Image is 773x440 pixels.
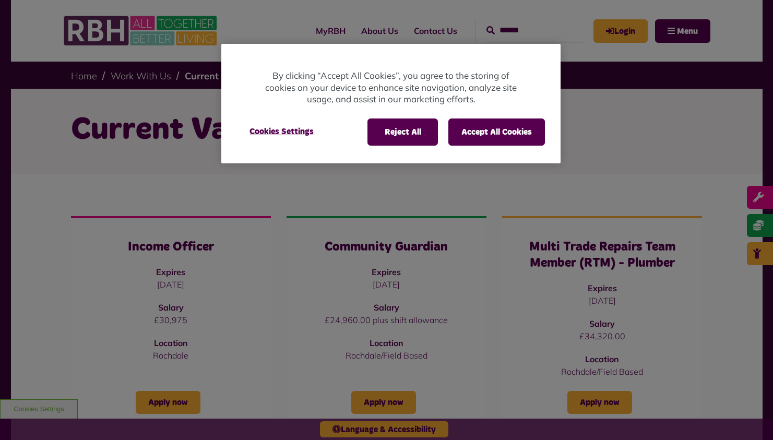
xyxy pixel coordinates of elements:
[221,44,561,163] div: Cookie banner
[263,70,519,105] p: By clicking “Accept All Cookies”, you agree to the storing of cookies on your device to enhance s...
[367,118,438,146] button: Reject All
[448,118,545,146] button: Accept All Cookies
[221,44,561,163] div: Privacy
[237,118,326,145] button: Cookies Settings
